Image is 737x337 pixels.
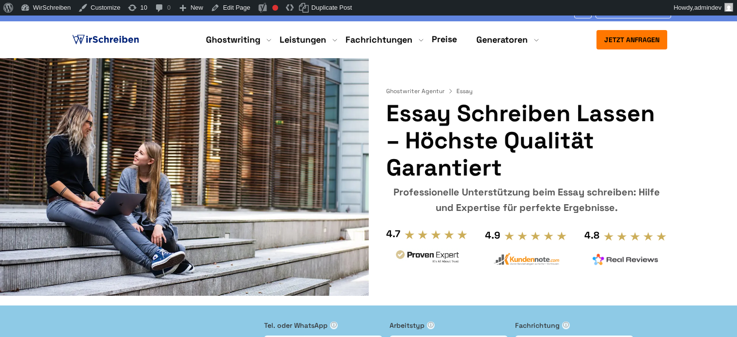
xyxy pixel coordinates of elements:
[596,30,667,49] button: Jetzt anfragen
[593,254,659,265] img: realreviews
[330,321,338,329] span: ⓘ
[394,249,460,267] img: provenexpert
[476,34,528,46] a: Generatoren
[493,253,559,266] img: kundennote
[504,231,567,241] img: stars
[386,226,400,241] div: 4.7
[386,100,667,181] h1: Essay schreiben lassen – höchste Qualität garantiert
[386,184,667,215] div: Professionelle Unterstützung beim Essay schreiben: Hilfe und Expertise für perfekte Ergebnisse.
[432,33,457,45] a: Preise
[603,231,667,242] img: stars
[386,87,455,95] a: Ghostwriter Agentur
[485,227,500,243] div: 4.9
[272,5,278,11] div: Focus keyphrase not set
[206,34,260,46] a: Ghostwriting
[456,87,472,95] span: Essay
[280,34,326,46] a: Leistungen
[404,229,468,240] img: stars
[562,321,570,329] span: ⓘ
[427,321,435,329] span: ⓘ
[515,320,633,331] label: Fachrichtung
[70,32,141,47] img: logo ghostwriter-österreich
[264,320,382,331] label: Tel. oder WhatsApp
[345,34,412,46] a: Fachrichtungen
[390,320,508,331] label: Arbeitstyp
[694,4,721,11] span: admindev
[584,227,599,243] div: 4.8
